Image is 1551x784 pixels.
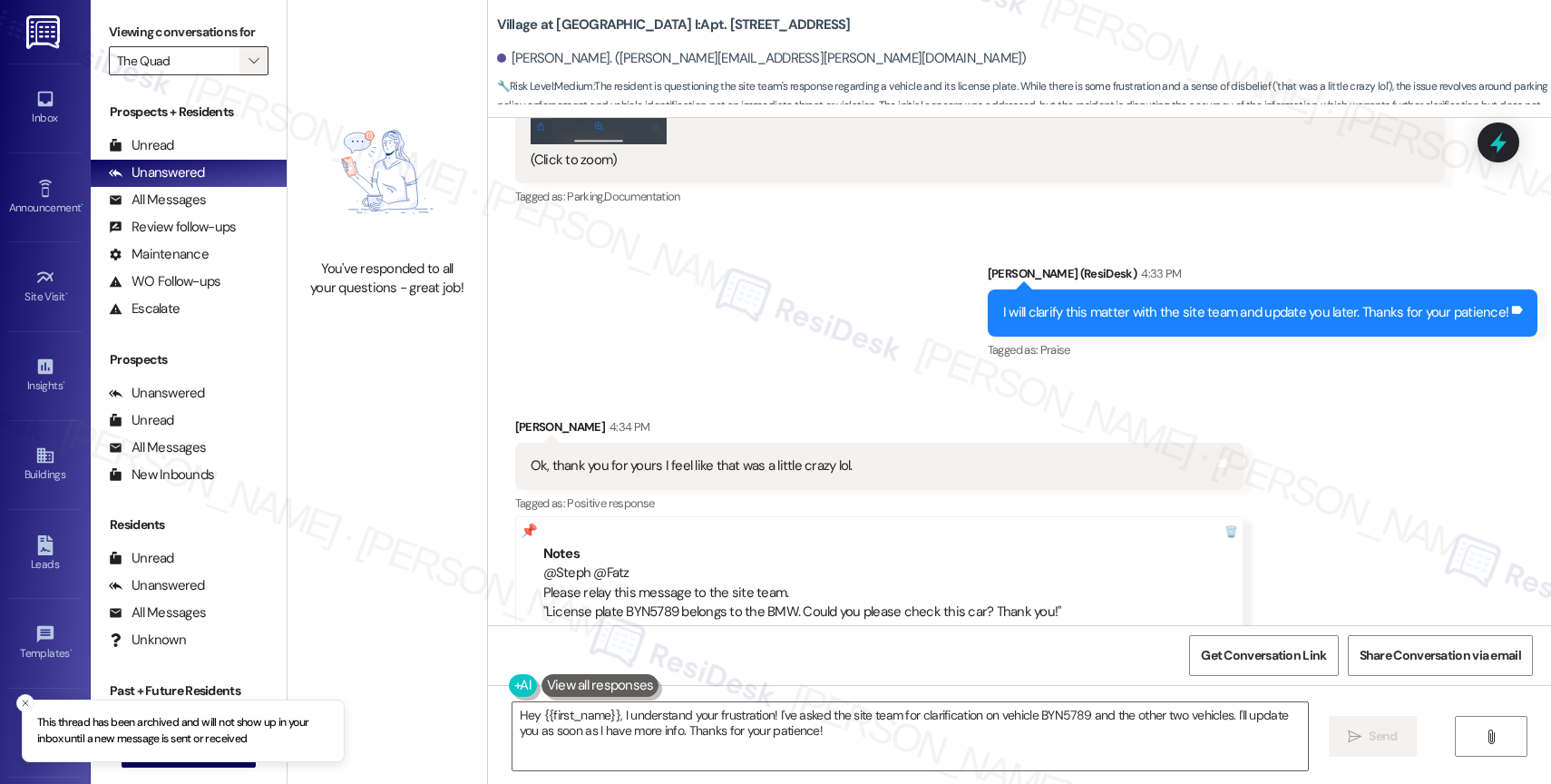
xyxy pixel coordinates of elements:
button: Share Conversation via email [1348,635,1533,676]
div: Unread [109,411,174,430]
a: Buildings [9,440,82,489]
span: • [70,644,73,657]
div: I will clarify this matter with the site team and update you later. Thanks for your patience! [1003,303,1508,322]
div: Review follow-ups [109,218,236,237]
div: 4:34 PM [605,417,649,436]
span: Praise [1040,342,1070,358]
div: Tagged as: [988,337,1537,363]
span: : The resident is questioning the site team's response regarding a vehicle and its license plate.... [497,77,1551,135]
label: Viewing conversations for [109,18,268,46]
div: Unread [109,549,174,568]
span: Send [1369,727,1397,746]
a: Site Visit • [9,262,82,311]
div: Prospects [91,350,287,369]
div: (Click to zoom) [531,151,1416,170]
div: Residents [91,515,287,534]
a: Insights • [9,351,82,400]
a: Account [9,708,82,757]
textarea: Hey {{first_name}}, I understand your frustration! I've asked the site team for clarification on ... [512,702,1308,770]
div: Unanswered [109,576,205,595]
strong: 🔧 Risk Level: Medium [497,79,593,93]
div: [PERSON_NAME] [515,417,1244,443]
div: New Inbounds [109,465,214,485]
input: All communities [117,46,239,75]
i:  [249,54,258,68]
div: All Messages [109,603,206,622]
div: All Messages [109,191,206,210]
div: 4:33 PM [1136,264,1181,283]
div: Ok, thank you for yours I feel like that was a little crazy lol. [531,456,853,475]
div: Unread [109,136,174,155]
div: [PERSON_NAME]. ([PERSON_NAME][EMAIL_ADDRESS][PERSON_NAME][DOMAIN_NAME]) [497,49,1027,68]
span: Positive response [567,495,654,511]
span: • [81,199,83,211]
div: Tagged as: [515,183,1445,210]
button: Get Conversation Link [1189,635,1338,676]
span: • [63,377,65,389]
div: Maintenance [109,245,209,264]
img: ResiDesk Logo [26,15,63,49]
div: Unanswered [109,384,205,403]
div: Escalate [109,299,180,318]
span: Parking , [567,189,604,204]
div: [PERSON_NAME] (ResiDesk) [988,264,1537,289]
div: WO Follow-ups [109,272,220,291]
b: Village at [GEOGRAPHIC_DATA] I: Apt. [STREET_ADDRESS] [497,15,851,34]
div: @Steph @Fatz Please relay this message to the site team. "License plate BYN5789 belongs to the BM... [543,563,1216,700]
div: You've responded to all your questions - great job! [307,260,467,299]
a: Inbox [9,83,82,132]
div: Tagged as: [515,490,1244,516]
img: empty-state [307,93,467,250]
div: Past + Future Residents [91,681,287,701]
div: Unanswered [109,163,205,182]
p: This thread has been archived and will not show up in your inbox until a new message is sent or r... [37,715,329,747]
a: Templates • [9,619,82,668]
span: • [65,288,68,300]
span: Documentation [604,189,680,204]
span: Get Conversation Link [1201,646,1326,665]
button: Send [1329,716,1417,757]
button: Close toast [16,694,34,712]
div: Prospects + Residents [91,103,287,122]
i:  [1484,730,1497,744]
div: All Messages [109,438,206,457]
i:  [1348,730,1361,744]
span: Share Conversation via email [1360,646,1521,665]
b: Notes [543,544,580,563]
a: Leads [9,530,82,579]
div: Unknown [109,631,186,650]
